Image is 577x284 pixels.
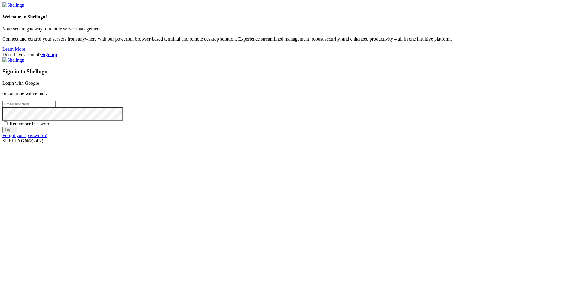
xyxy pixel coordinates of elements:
[2,57,24,63] img: Shellngn
[2,91,575,96] p: or continue with email:
[2,138,43,143] span: SHELL ©
[2,26,575,32] p: Your secure gateway to remote server management.
[2,68,575,75] h3: Sign in to Shellngn
[2,81,39,86] a: Login with Google
[2,127,17,133] input: Login
[2,101,56,107] input: Email address
[17,138,28,143] b: NGN
[41,52,57,57] a: Sign up
[2,47,25,52] a: Learn More
[32,138,44,143] span: 4.2.0
[2,52,575,57] div: Don't have account?
[10,121,50,126] span: Remember Password
[4,121,8,125] input: Remember Password
[2,133,47,138] a: Forgot your password?
[2,36,575,42] p: Connect and control your servers from anywhere with our powerful, browser-based terminal and remo...
[2,2,24,8] img: Shellngn
[2,14,575,20] h4: Welcome to Shellngn!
